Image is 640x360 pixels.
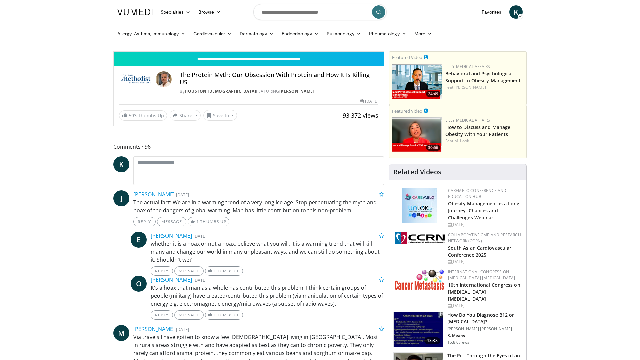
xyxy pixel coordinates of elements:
[196,219,199,224] span: 1
[454,138,469,144] a: M. Look
[113,27,189,40] a: Allergy, Asthma, Immunology
[151,266,173,276] a: Reply
[185,88,256,94] a: Houston [DEMOGRAPHIC_DATA]
[454,84,486,90] a: [PERSON_NAME]
[151,240,384,264] p: whether it is a hoax or not a hoax, believe what you will, it is a warming trend that will kill m...
[410,27,436,40] a: More
[151,276,192,283] a: [PERSON_NAME]
[445,124,511,137] a: How to Discuss and Manage Obesity With Your Patients
[205,310,243,320] a: Thumbs Up
[156,71,172,87] img: Avatar
[205,266,243,276] a: Thumbs Up
[113,190,129,206] a: J
[113,156,129,172] a: K
[402,188,437,223] img: 45df64a9-a6de-482c-8a90-ada250f7980c.png.150x105_q85_autocrop_double_scale_upscale_version-0.2.jpg
[194,5,225,19] a: Browse
[447,333,522,338] p: R. Means
[395,232,445,244] img: a04ee3ba-8487-4636-b0fb-5e8d268f3737.png.150x105_q85_autocrop_double_scale_upscale_version-0.2.png
[203,110,237,121] button: Save to
[448,245,512,258] a: South Asian Cardiovascular Conference 2025
[131,276,147,292] a: O
[176,326,189,332] small: [DATE]
[394,312,443,347] img: 172d2151-0bab-4046-8dbc-7c25e5ef1d9f.150x105_q85_crop-smart_upscale.jpg
[236,27,278,40] a: Dermatology
[170,110,201,121] button: Share
[360,98,378,104] div: [DATE]
[448,200,520,221] a: Obesity Management is a Long Journey: Chances and Challenges Webinar
[447,312,522,325] h3: How Do You Diagnose B12 or [MEDICAL_DATA]?
[151,232,192,239] a: [PERSON_NAME]
[129,112,137,119] span: 593
[180,88,378,94] div: By FEATURING
[393,168,441,176] h4: Related Videos
[119,71,153,87] img: Houston Methodist
[133,325,175,333] a: [PERSON_NAME]
[448,303,521,309] div: [DATE]
[113,142,384,151] span: Comments 96
[447,340,469,345] p: 15.8K views
[448,259,521,265] div: [DATE]
[392,54,422,60] small: Featured Video
[424,337,440,344] span: 13:38
[392,108,422,114] small: Featured Video
[445,84,524,90] div: Feat.
[193,277,206,283] small: [DATE]
[174,310,204,320] a: Message
[392,117,442,152] img: c98a6a29-1ea0-4bd5-8cf5-4d1e188984a7.png.150x105_q85_crop-smart_upscale.png
[448,232,521,244] a: Collaborative CME and Research Network (CCRN)
[478,5,505,19] a: Favorites
[278,27,323,40] a: Endocrinology
[448,282,520,302] a: 10th International Congress on [MEDICAL_DATA] [MEDICAL_DATA]
[133,191,175,198] a: [PERSON_NAME]
[117,9,153,15] img: VuMedi Logo
[131,232,147,248] a: E
[447,326,522,332] p: [PERSON_NAME] [PERSON_NAME]
[343,111,378,119] span: 93,372 views
[392,64,442,99] a: 24:49
[392,64,442,99] img: ba3304f6-7838-4e41-9c0f-2e31ebde6754.png.150x105_q85_crop-smart_upscale.png
[157,5,194,19] a: Specialties
[509,5,523,19] a: K
[393,312,522,347] a: 13:38 How Do You Diagnose B12 or [MEDICAL_DATA]? [PERSON_NAME] [PERSON_NAME] R. Means 15.8K views
[448,269,515,281] a: International Congress on [MEDICAL_DATA] [MEDICAL_DATA]
[279,88,315,94] a: [PERSON_NAME]
[445,64,490,69] a: Lilly Medical Affairs
[445,138,524,144] div: Feat.
[365,27,410,40] a: Rheumatology
[133,217,156,226] a: Reply
[180,71,378,86] h4: The Protein Myth: Our Obsession With Protein and How It Is Killing US
[189,27,236,40] a: Cardiovascular
[448,188,507,199] a: CaReMeLO Conference and Education Hub
[119,110,167,121] a: 593 Thumbs Up
[157,217,186,226] a: Message
[151,310,173,320] a: Reply
[445,70,521,84] a: Behavioral and Psychological Support in Obesity Management
[253,4,387,20] input: Search topics, interventions
[113,325,129,341] a: M
[323,27,365,40] a: Pulmonology
[426,145,440,151] span: 30:56
[188,217,229,226] a: 1 Thumbs Up
[448,222,521,228] div: [DATE]
[395,269,445,290] img: 6ff8bc22-9509-4454-a4f8-ac79dd3b8976.png.150x105_q85_autocrop_double_scale_upscale_version-0.2.png
[392,117,442,152] a: 30:56
[193,233,206,239] small: [DATE]
[445,117,490,123] a: Lilly Medical Affairs
[133,198,384,214] p: The actual fact: We are in a warming trend of a very long ice age. Stop perpetuating the myth and...
[426,91,440,97] span: 24:49
[174,266,204,276] a: Message
[151,284,384,308] p: It's a hoax that man as a whole has contributed this problem. I think certain groups of people (m...
[176,192,189,198] small: [DATE]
